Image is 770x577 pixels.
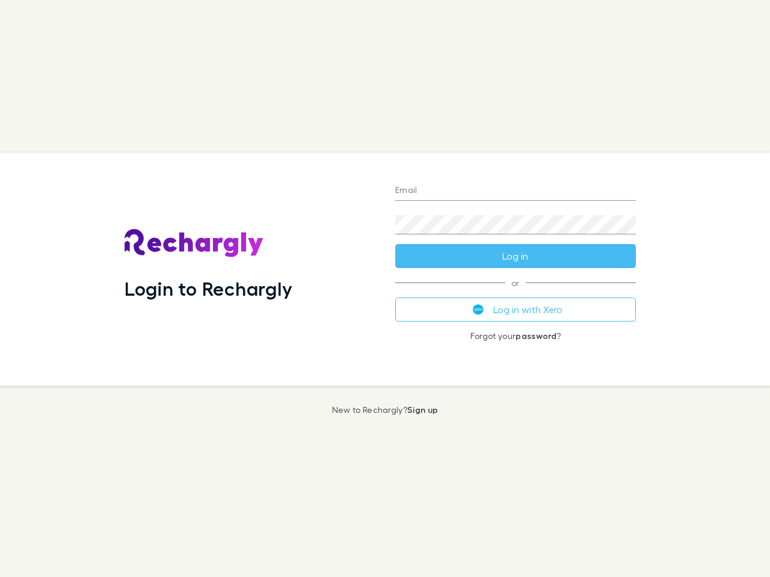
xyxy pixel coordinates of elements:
a: password [516,331,556,341]
p: New to Rechargly? [332,405,439,415]
button: Log in [395,244,636,268]
img: Xero's logo [473,304,484,315]
img: Rechargly's Logo [125,229,264,258]
a: Sign up [407,405,438,415]
button: Log in with Xero [395,298,636,322]
p: Forgot your ? [395,331,636,341]
h1: Login to Rechargly [125,277,292,300]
